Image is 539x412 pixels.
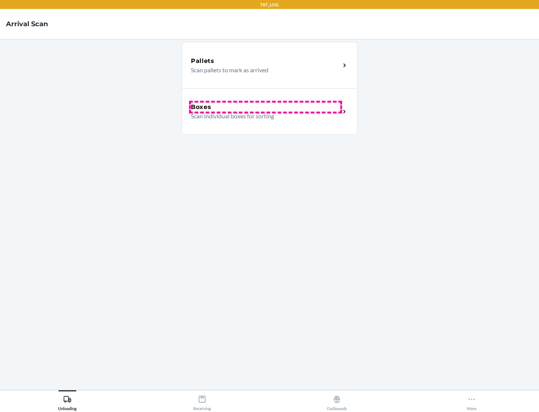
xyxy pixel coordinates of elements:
[182,42,357,88] a: PalletsScan pallets to mark as arrived
[404,390,539,411] button: More
[191,57,214,66] h5: Pallets
[6,19,48,29] h4: Arrival Scan
[269,390,404,411] button: Outbounds
[327,392,347,411] div: Outbounds
[193,392,211,411] div: Receiving
[58,392,77,411] div: Unloading
[467,392,476,411] div: More
[191,66,334,75] p: Scan pallets to mark as arrived
[191,103,211,112] h5: Boxes
[135,390,269,411] button: Receiving
[191,112,334,121] p: Scan individual boxes for sorting
[182,88,357,135] a: BoxesScan individual boxes for sorting
[260,1,279,8] p: TST_LOG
